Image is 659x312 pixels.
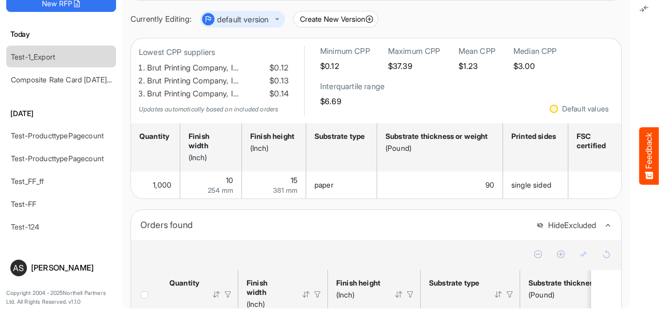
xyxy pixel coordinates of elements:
[247,300,288,309] div: (Inch)
[6,289,116,307] p: Copyright 2004 - 2025 Northell Partners Ltd. All Rights Reserved. v 1.1.0
[11,222,39,231] a: Test-124
[139,105,278,113] em: Updates automatically based on included orders
[247,278,288,297] div: Finish width
[320,81,384,92] h6: Interquartile range
[11,75,145,84] a: Composite Rate Card [DATE]_smaller (4)
[336,278,381,288] div: Finish height
[147,75,289,88] li: Brut Printing Company, I…
[388,46,440,56] h6: Maximum CPP
[306,172,377,198] td: paper is template cell Column Header httpsnorthellcomontologiesmapping-rulesmaterialhassubstratem...
[385,144,491,153] div: (Pound)
[388,62,440,70] h5: $37.39
[320,62,370,70] h5: $0.12
[189,153,230,162] div: (Inch)
[267,75,289,88] span: $0.13
[131,13,192,26] div: Currently Editing:
[139,46,289,59] p: Lowest CPP suppliers
[314,180,334,189] span: paper
[293,11,378,27] button: Create New Version
[320,97,384,106] h5: $6.69
[11,177,44,186] a: Test_FF_ff
[169,278,198,288] div: Quantity
[459,62,495,70] h5: $1.23
[536,221,596,230] button: HideExcluded
[577,132,621,150] div: FSC certified
[13,264,24,272] span: AS
[226,176,233,185] span: 10
[208,186,233,194] span: 254 mm
[639,127,659,185] button: Feedback
[180,172,242,198] td: 10 is template cell Column Header httpsnorthellcomontologiesmapping-rulesmeasurementhasfinishsize...
[273,186,297,194] span: 381 mm
[189,132,230,150] div: Finish width
[377,172,503,198] td: 90 is template cell Column Header httpsnorthellcomontologiesmapping-rulesmaterialhasmaterialthick...
[250,144,294,153] div: (Inch)
[131,172,180,198] td: 1000 is template cell Column Header httpsnorthellcomontologiesmapping-rulesorderhasquantity
[140,218,528,232] div: Orders found
[503,172,568,198] td: single sided is template cell Column Header httpsnorthellcomontologiesmapping-rulesmanufacturingh...
[11,200,36,208] a: Test-FF
[242,172,306,198] td: 15 is template cell Column Header httpsnorthellcomontologiesmapping-rulesmeasurementhasfinishsize...
[513,62,557,70] h5: $3.00
[511,132,556,141] div: Printed sides
[267,62,289,75] span: $0.12
[459,46,495,56] h6: Mean CPP
[336,290,381,300] div: (Inch)
[31,264,112,272] div: [PERSON_NAME]
[528,290,634,300] div: (Pound)
[320,46,370,56] h6: Minimum CPP
[223,290,233,299] div: Filter Icon
[313,290,322,299] div: Filter Icon
[147,62,289,75] li: Brut Printing Company, I…
[505,290,514,299] div: Filter Icon
[6,29,116,40] h6: Today
[568,172,633,198] td: is template cell Column Header httpsnorthellcomontologiesmapping-rulesmaterialisfsccertified
[11,154,104,163] a: Test-ProducttypePagecount
[11,52,55,61] a: Test-1_Export
[513,46,557,56] h6: Median CPP
[139,132,168,141] div: Quantity
[485,180,494,189] span: 90
[147,88,289,101] li: Brut Printing Company, I…
[6,108,116,119] h6: [DATE]
[11,131,104,140] a: Test-ProducttypePagecount
[406,290,415,299] div: Filter Icon
[153,180,171,189] span: 1,000
[250,132,294,141] div: Finish height
[267,88,289,101] span: $0.14
[528,278,634,288] div: Substrate thickness or weight
[511,180,551,189] span: single sided
[429,278,480,288] div: Substrate type
[291,176,297,185] span: 15
[314,132,365,141] div: Substrate type
[385,132,491,141] div: Substrate thickness or weight
[562,105,609,112] div: Default values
